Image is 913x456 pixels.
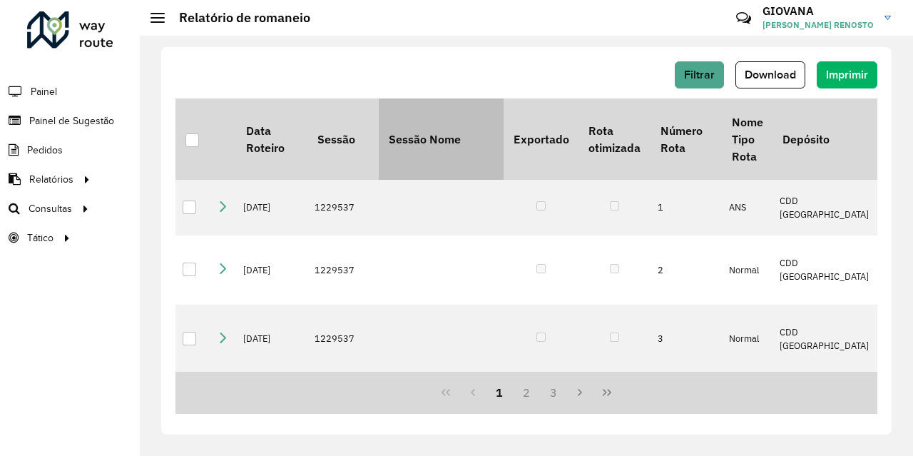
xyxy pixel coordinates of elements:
[772,305,877,374] td: CDD [GEOGRAPHIC_DATA]
[722,98,772,180] th: Nome Tipo Rota
[540,379,567,406] button: 3
[236,305,307,374] td: [DATE]
[578,98,650,180] th: Rota otimizada
[29,172,73,187] span: Relatórios
[307,235,379,305] td: 1229537
[745,69,796,81] span: Download
[307,305,379,374] td: 1229537
[651,98,722,180] th: Número Rota
[772,180,877,235] td: CDD [GEOGRAPHIC_DATA]
[772,235,877,305] td: CDD [GEOGRAPHIC_DATA]
[307,98,379,180] th: Sessão
[722,180,772,235] td: ANS
[567,379,594,406] button: Next Page
[236,98,307,180] th: Data Roteiro
[762,19,874,31] span: [PERSON_NAME] RENOSTO
[728,3,759,34] a: Contato Rápido
[675,61,724,88] button: Filtrar
[651,305,722,374] td: 3
[826,69,868,81] span: Imprimir
[722,305,772,374] td: Normal
[651,180,722,235] td: 1
[504,98,578,180] th: Exportado
[722,235,772,305] td: Normal
[762,4,874,18] h3: GIOVANA
[236,180,307,235] td: [DATE]
[29,201,72,216] span: Consultas
[236,235,307,305] td: [DATE]
[513,379,540,406] button: 2
[27,143,63,158] span: Pedidos
[817,61,877,88] button: Imprimir
[165,10,310,26] h2: Relatório de romaneio
[307,180,379,235] td: 1229537
[684,69,715,81] span: Filtrar
[486,379,513,406] button: 1
[31,84,57,99] span: Painel
[29,113,114,128] span: Painel de Sugestão
[735,61,805,88] button: Download
[593,379,621,406] button: Last Page
[772,98,877,180] th: Depósito
[379,98,504,180] th: Sessão Nome
[651,235,722,305] td: 2
[27,230,53,245] span: Tático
